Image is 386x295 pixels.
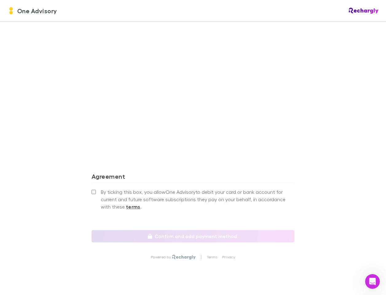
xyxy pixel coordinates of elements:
p: Powered by [151,255,172,260]
h3: Agreement [92,173,294,182]
iframe: Intercom live chat [365,274,380,289]
img: Rechargly Logo [172,255,196,260]
a: Terms [207,255,217,260]
iframe: Secure address input frame [90,4,296,144]
img: Rechargly Logo [349,8,379,14]
p: | [201,255,202,260]
a: Privacy [222,255,235,260]
img: One Advisory's Logo [7,7,15,14]
button: Confirm and add payment method [92,230,294,242]
strong: terms [126,204,140,210]
span: One Advisory [17,6,57,15]
span: By ticking this box, you allow One Advisory to debit your card or bank account for current and fu... [101,188,294,210]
